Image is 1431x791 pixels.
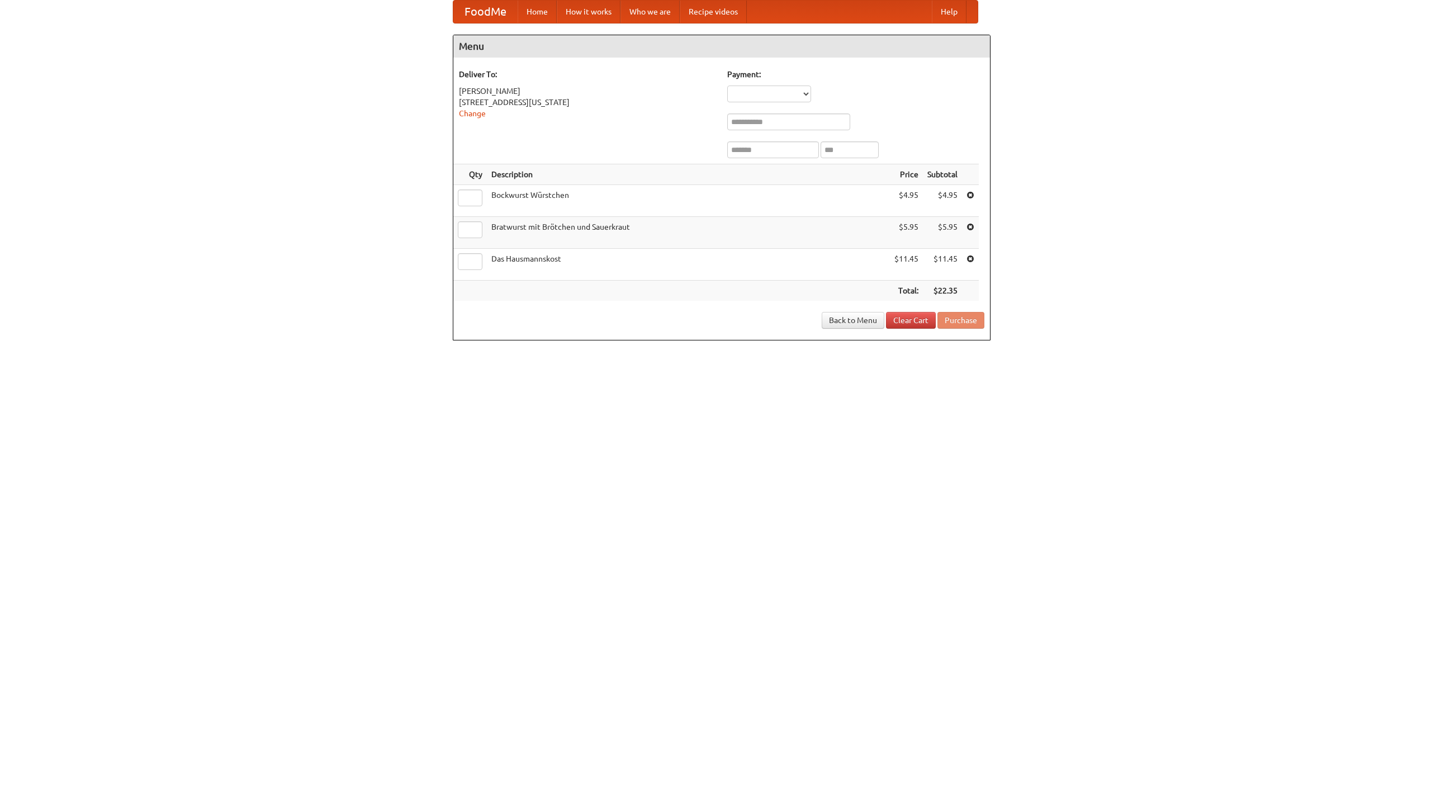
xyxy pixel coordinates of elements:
[923,249,962,281] td: $11.45
[932,1,966,23] a: Help
[459,86,716,97] div: [PERSON_NAME]
[886,312,936,329] a: Clear Cart
[518,1,557,23] a: Home
[890,164,923,185] th: Price
[459,97,716,108] div: [STREET_ADDRESS][US_STATE]
[923,281,962,301] th: $22.35
[890,249,923,281] td: $11.45
[937,312,984,329] button: Purchase
[923,185,962,217] td: $4.95
[459,69,716,80] h5: Deliver To:
[822,312,884,329] a: Back to Menu
[487,185,890,217] td: Bockwurst Würstchen
[453,35,990,58] h4: Menu
[453,164,487,185] th: Qty
[727,69,984,80] h5: Payment:
[890,185,923,217] td: $4.95
[487,249,890,281] td: Das Hausmannskost
[459,109,486,118] a: Change
[923,164,962,185] th: Subtotal
[890,281,923,301] th: Total:
[487,217,890,249] td: Bratwurst mit Brötchen und Sauerkraut
[890,217,923,249] td: $5.95
[680,1,747,23] a: Recipe videos
[453,1,518,23] a: FoodMe
[557,1,620,23] a: How it works
[487,164,890,185] th: Description
[923,217,962,249] td: $5.95
[620,1,680,23] a: Who we are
